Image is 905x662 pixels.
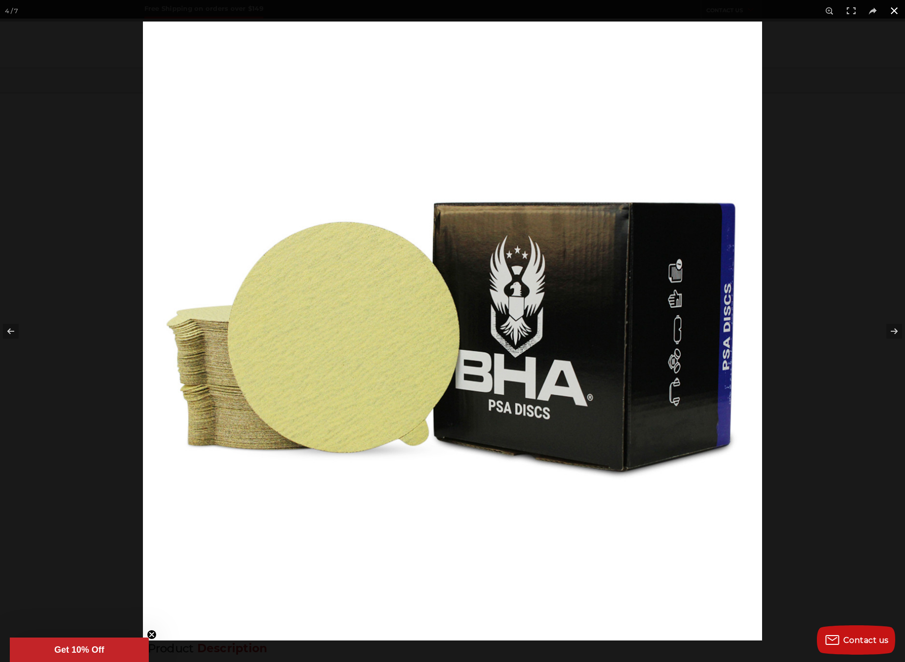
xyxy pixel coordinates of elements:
button: Contact us [817,625,895,655]
button: Close teaser [147,630,157,639]
div: Get 10% OffClose teaser [10,638,149,662]
span: Contact us [843,636,889,645]
img: bha-6-inch-psa-adhesive-sanding-discs-tabbed__77667.1670353881.jpg [143,22,762,640]
span: Get 10% Off [54,645,104,655]
button: Next (arrow right) [871,307,905,356]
